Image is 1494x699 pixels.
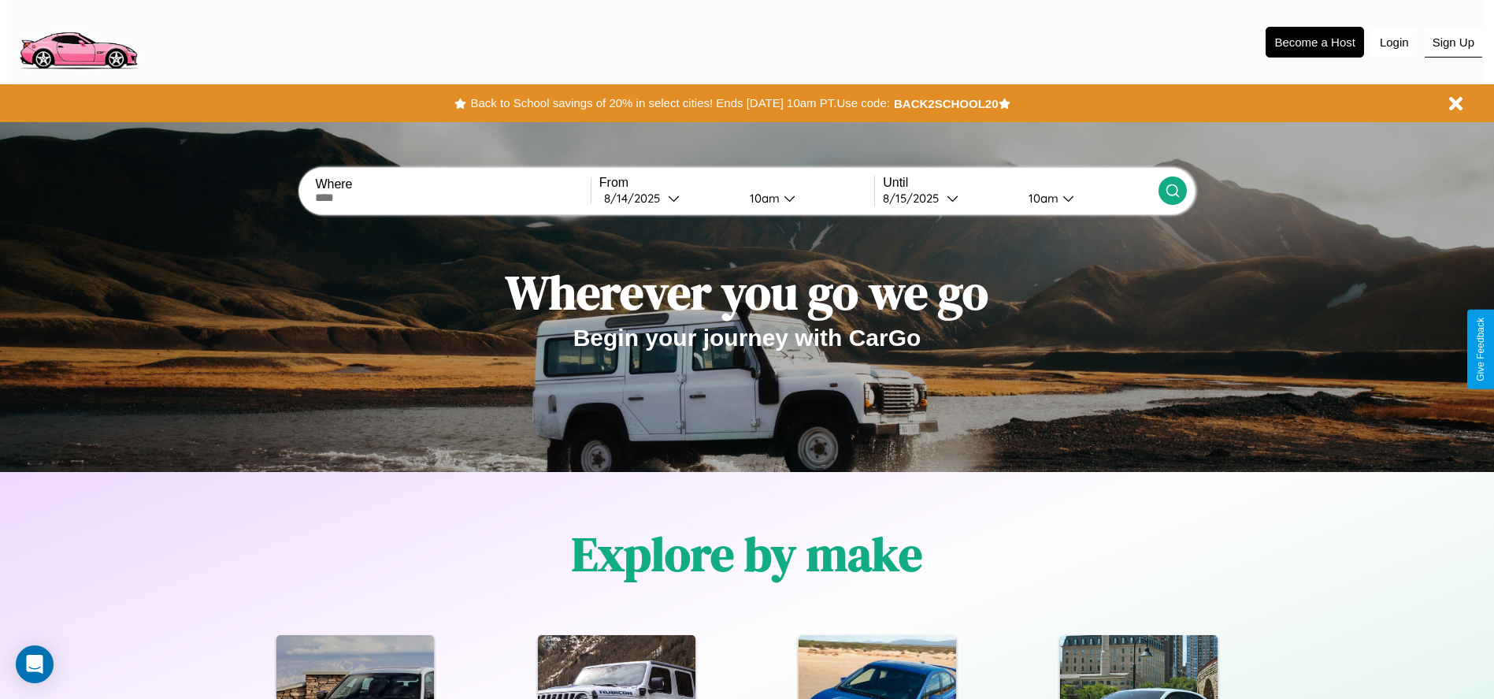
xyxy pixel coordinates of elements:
label: Where [315,177,590,191]
div: 8 / 15 / 2025 [883,191,947,206]
button: Back to School savings of 20% in select cities! Ends [DATE] 10am PT.Use code: [466,92,893,114]
button: Become a Host [1266,27,1364,58]
button: 8/14/2025 [599,190,737,206]
div: 8 / 14 / 2025 [604,191,668,206]
button: Login [1372,28,1417,57]
label: Until [883,176,1158,190]
div: 10am [1021,191,1062,206]
button: 10am [737,190,875,206]
img: logo [12,8,144,73]
b: BACK2SCHOOL20 [894,97,999,110]
div: 10am [742,191,784,206]
div: Give Feedback [1475,318,1486,381]
div: Open Intercom Messenger [16,645,54,683]
button: 10am [1016,190,1158,206]
label: From [599,176,874,190]
button: Sign Up [1425,28,1482,58]
h1: Explore by make [572,522,922,586]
